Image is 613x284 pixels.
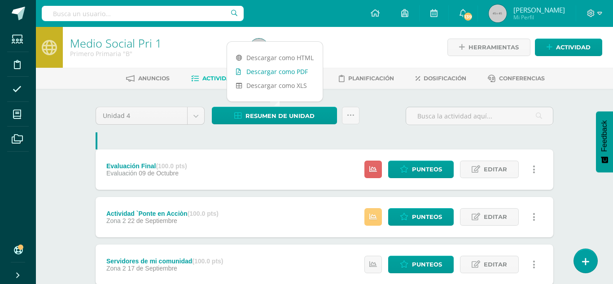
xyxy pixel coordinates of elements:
span: Punteos [412,161,442,178]
button: Feedback - Mostrar encuesta [596,111,613,172]
span: Planificación [348,75,394,82]
span: Evaluación [106,170,137,177]
a: Descargar como PDF [227,65,323,79]
span: Editar [484,161,507,178]
input: Busca un usuario... [42,6,244,21]
a: Medio Social Pri 1 [70,35,162,51]
span: 17 de Septiembre [127,265,177,272]
a: Actividades [191,71,242,86]
h1: Medio Social Pri 1 [70,37,239,49]
a: Punteos [388,161,454,178]
a: Planificación [339,71,394,86]
span: Feedback [600,120,609,152]
div: Primero Primaria 'B' [70,49,239,58]
a: Descargar como HTML [227,51,323,65]
strong: (100.0 pts) [156,162,187,170]
span: Zona 2 [106,217,126,224]
span: 09 de Octubre [139,170,179,177]
strong: (100.0 pts) [192,258,223,265]
input: Busca la actividad aquí... [406,107,553,125]
span: Anuncios [138,75,170,82]
span: Resumen de unidad [245,108,315,124]
span: Conferencias [499,75,545,82]
a: Punteos [388,208,454,226]
span: Editar [484,256,507,273]
span: 22 de Septiembre [127,217,177,224]
span: Punteos [412,256,442,273]
span: Actividades [202,75,242,82]
img: 45x45 [489,4,507,22]
a: Resumen de unidad [212,107,337,124]
div: Evaluación Final [106,162,187,170]
span: Punteos [412,209,442,225]
span: 139 [463,12,473,22]
strong: (100.0 pts) [188,210,219,217]
a: Herramientas [447,39,530,56]
a: Unidad 4 [96,107,204,124]
span: [PERSON_NAME] [513,5,565,14]
span: Herramientas [469,39,519,56]
a: Conferencias [488,71,545,86]
a: Punteos [388,256,454,273]
span: Zona 2 [106,265,126,272]
img: 45x45 [250,39,268,57]
span: Editar [484,209,507,225]
a: Dosificación [416,71,466,86]
a: Anuncios [126,71,170,86]
a: Descargar como XLS [227,79,323,92]
span: Unidad 4 [103,107,180,124]
span: Actividad [556,39,591,56]
span: Mi Perfil [513,13,565,21]
a: Actividad [535,39,602,56]
div: Servidores de mi comunidad [106,258,223,265]
span: Dosificación [424,75,466,82]
div: Actividad `Ponte en Acciòn [106,210,219,217]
